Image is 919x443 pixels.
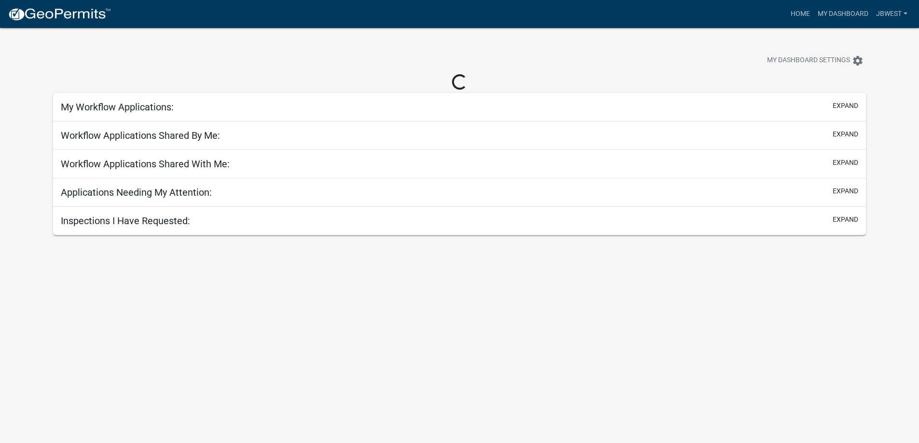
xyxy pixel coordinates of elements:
[833,129,858,139] button: expand
[833,186,858,196] button: expand
[759,51,871,70] button: My Dashboard Settingssettings
[852,55,864,67] i: settings
[833,215,858,225] button: expand
[767,55,850,67] span: My Dashboard Settings
[833,101,858,111] button: expand
[872,5,911,23] a: jbwest
[833,158,858,168] button: expand
[61,187,212,198] h5: Applications Needing My Attention:
[61,215,190,227] h5: Inspections I Have Requested:
[61,101,174,113] h5: My Workflow Applications:
[61,130,220,141] h5: Workflow Applications Shared By Me:
[814,5,872,23] a: My Dashboard
[787,5,814,23] a: Home
[61,158,230,170] h5: Workflow Applications Shared With Me:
